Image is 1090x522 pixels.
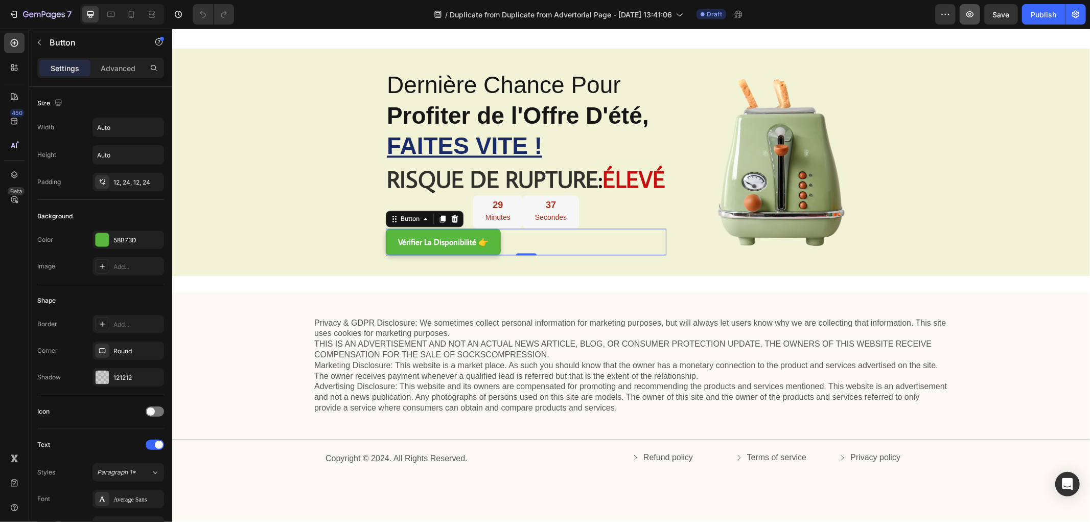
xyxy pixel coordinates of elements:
p: Privacy & GDPR Disclosure: We sometimes collect personal information for marketing purposes, but ... [142,289,776,385]
p: Refund policy [471,424,521,435]
p: Secondes [363,183,395,195]
div: Average Sans [113,495,161,504]
span: Duplicate from Duplicate from Advertorial Page - [DATE] 13:41:06 [450,9,672,20]
div: Background [37,212,73,221]
div: Beta [8,187,25,195]
div: 12, 24, 12, 24 [113,178,161,187]
div: Add... [113,320,161,329]
span: Save [993,10,1010,19]
div: Padding [37,177,61,187]
div: Publish [1031,9,1056,20]
button: 7 [4,4,76,25]
div: Text [37,440,50,449]
a: Privacy policy [666,424,728,435]
div: Open Intercom Messenger [1055,472,1080,496]
a: Vérifier La Disponibilité 👉 [214,200,329,227]
p: Terms of service [575,424,634,435]
p: 7 [67,8,72,20]
p: Copyright © 2024. All Rights Reserved. [153,425,458,436]
div: Add... [113,262,161,271]
button: Save [984,4,1018,25]
div: Styles [37,468,55,477]
div: Button [226,186,249,195]
strong: RISQUE DE RUPTURE [215,135,426,165]
div: 450 [10,109,25,117]
p: Advanced [101,63,135,74]
strong: ÉLEVÉ [430,135,493,165]
div: Undo/Redo [193,4,234,25]
button: Publish [1022,4,1065,25]
div: Image [37,262,55,271]
div: Border [37,320,57,329]
input: Auto [93,118,164,137]
div: Corner [37,346,58,355]
div: Width [37,123,54,132]
p: Privacy policy [678,424,728,435]
div: Color [37,235,53,244]
p: Minutes [313,183,338,195]
div: Shadow [37,373,61,382]
a: Terms of service [563,424,634,435]
div: Icon [37,407,50,416]
div: Round [113,347,161,356]
p: Vérifier La Disponibilité 👉 [226,206,316,221]
span: Draft [707,10,722,19]
iframe: Design area [172,29,1090,522]
div: Height [37,150,56,160]
div: 121212 [113,373,161,382]
div: 29 [313,171,338,183]
div: 58B73D [113,236,161,245]
div: Font [37,494,50,504]
button: Paragraph 1* [92,463,164,482]
u: FAITES VITE ! [215,104,370,130]
div: Size [37,97,64,110]
div: 37 [363,171,395,183]
input: Auto [93,146,164,164]
span: Paragraph 1* [97,468,136,477]
strong: Profiter de l'Offre D'été, [215,74,477,100]
a: Refund policy [459,424,521,435]
strong: : [426,135,430,165]
div: Shape [37,296,56,305]
img: gempages_578731206703580033-a3b5e8a8-f532-4943-aec1-f89600b15f87.webp [509,36,704,231]
p: Settings [51,63,79,74]
p: Button [50,36,136,49]
h2: Dernière Chance Pour [214,40,494,134]
span: / [445,9,448,20]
